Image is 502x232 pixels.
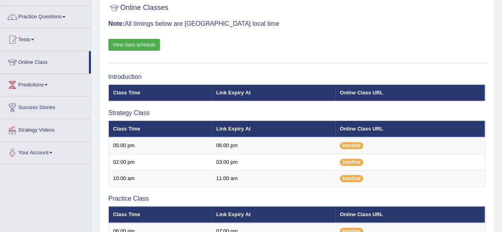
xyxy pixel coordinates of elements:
th: Class Time [109,84,212,101]
span: Inactive [340,142,363,149]
h3: Strategy Class [108,109,485,117]
h3: Practice Class [108,195,485,202]
a: Strategy Videos [0,119,91,139]
a: Online Class [0,51,89,71]
td: 11:00 am [212,171,336,187]
h3: Introduction [108,73,485,81]
a: Success Stories [0,96,91,116]
td: 05:00 pm [109,137,212,154]
th: Link Expiry At [212,121,336,137]
a: Tests [0,29,91,48]
h3: All timings below are [GEOGRAPHIC_DATA] local time [108,20,485,27]
span: Inactive [340,175,363,182]
th: Link Expiry At [212,206,336,223]
th: Link Expiry At [212,84,336,101]
td: 03:00 pm [212,154,336,171]
th: Online Class URL [335,84,485,101]
a: Your Account [0,142,91,161]
h2: Online Classes [108,2,168,14]
a: View class schedule [108,39,160,51]
td: 02:00 pm [109,154,212,171]
span: Inactive [340,159,363,166]
td: 10:00 am [109,171,212,187]
th: Online Class URL [335,206,485,223]
td: 06:00 pm [212,137,336,154]
th: Online Class URL [335,121,485,137]
b: Note: [108,20,125,27]
th: Class Time [109,121,212,137]
th: Class Time [109,206,212,223]
a: Practice Questions [0,6,91,26]
a: Predictions [0,74,91,94]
